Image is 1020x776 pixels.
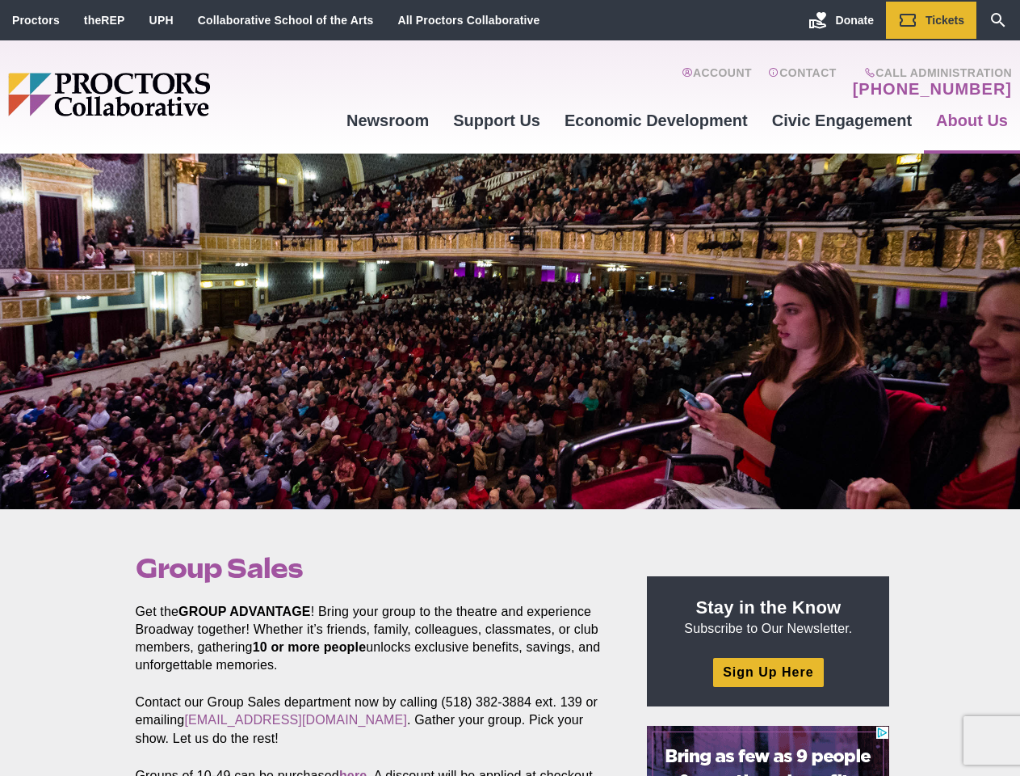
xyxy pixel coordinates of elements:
[924,99,1020,142] a: About Us
[198,14,374,27] a: Collaborative School of the Arts
[149,14,174,27] a: UPH
[8,73,334,116] img: Proctors logo
[713,658,823,686] a: Sign Up Here
[12,14,60,27] a: Proctors
[768,66,837,99] a: Contact
[84,14,125,27] a: theREP
[136,603,611,674] p: Get the ! Bring your group to the theatre and experience Broadway together! Whether it’s friends,...
[853,79,1012,99] a: [PHONE_NUMBER]
[848,66,1012,79] span: Call Administration
[760,99,924,142] a: Civic Engagement
[136,553,611,584] h1: Group Sales
[334,99,441,142] a: Newsroom
[441,99,552,142] a: Support Us
[836,14,874,27] span: Donate
[696,597,842,618] strong: Stay in the Know
[796,2,886,39] a: Donate
[926,14,964,27] span: Tickets
[397,14,539,27] a: All Proctors Collaborative
[552,99,760,142] a: Economic Development
[253,640,367,654] strong: 10 or more people
[666,596,870,638] p: Subscribe to Our Newsletter.
[682,66,752,99] a: Account
[886,2,976,39] a: Tickets
[976,2,1020,39] a: Search
[184,713,407,727] a: [EMAIL_ADDRESS][DOMAIN_NAME]
[136,694,611,747] p: Contact our Group Sales department now by calling (518) 382-3884 ext. 139 or emailing . Gather yo...
[178,605,311,618] strong: GROUP ADVANTAGE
